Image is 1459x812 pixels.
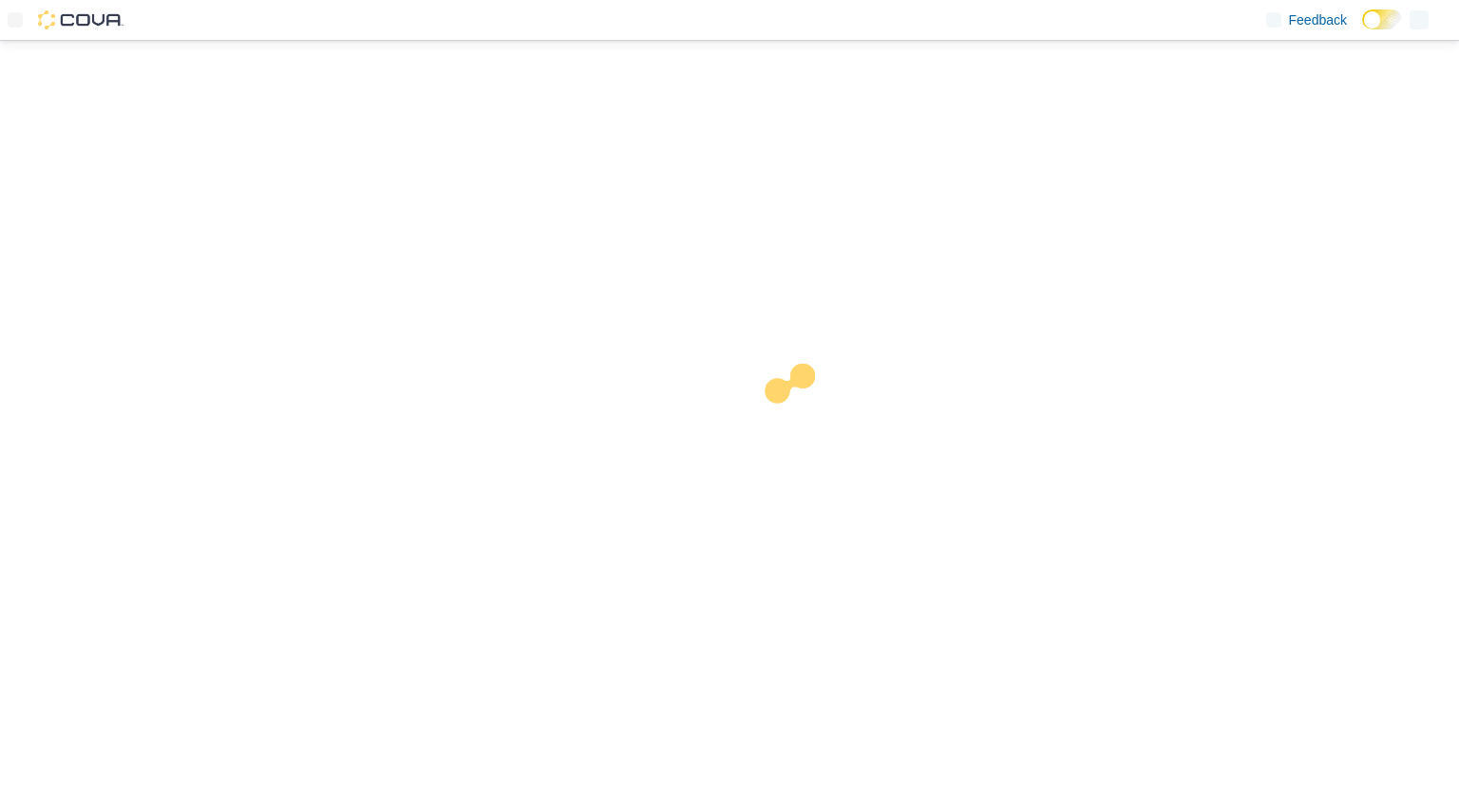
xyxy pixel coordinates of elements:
img: Cova [38,10,123,29]
input: Dark Mode [1362,9,1402,29]
img: cova-loader [729,349,872,492]
span: Dark Mode [1362,29,1363,30]
a: Feedback [1259,1,1355,39]
span: Feedback [1289,10,1347,29]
